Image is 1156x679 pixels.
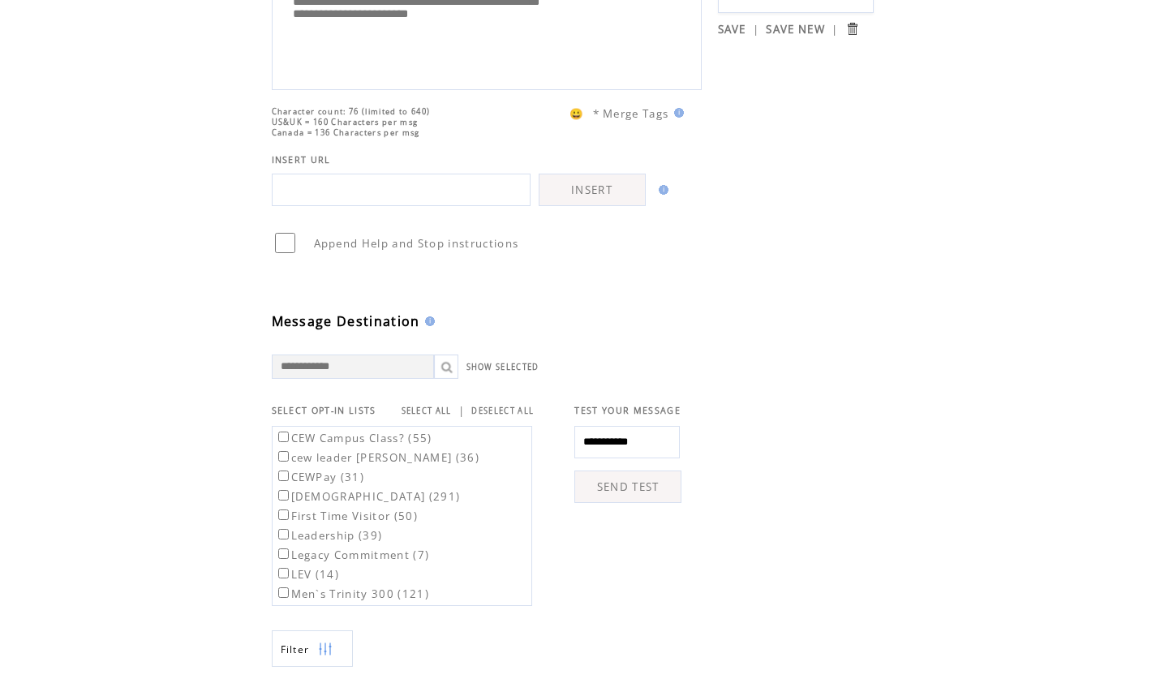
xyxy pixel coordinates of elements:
[766,22,825,37] a: SAVE NEW
[278,548,289,559] input: Legacy Commitment (7)
[569,106,584,121] span: 😀
[402,406,452,416] a: SELECT ALL
[275,509,419,523] label: First Time Visitor (50)
[471,406,534,416] a: DESELECT ALL
[275,450,480,465] label: cew leader [PERSON_NAME] (36)
[574,471,681,503] a: SEND TEST
[281,642,310,656] span: Show filters
[275,587,430,601] label: Men`s Trinity 300 (121)
[420,316,435,326] img: help.gif
[275,489,461,504] label: [DEMOGRAPHIC_DATA] (291)
[753,22,759,37] span: |
[278,432,289,442] input: CEW Campus Class? (55)
[458,403,465,418] span: |
[272,127,420,138] span: Canada = 136 Characters per msg
[718,22,746,37] a: SAVE
[318,631,333,668] img: filters.png
[278,568,289,578] input: LEV (14)
[278,471,289,481] input: CEWPay (31)
[832,22,838,37] span: |
[574,405,681,416] span: TEST YOUR MESSAGE
[278,587,289,598] input: Men`s Trinity 300 (121)
[669,108,684,118] img: help.gif
[275,528,383,543] label: Leadership (39)
[593,106,669,121] span: * Merge Tags
[272,405,376,416] span: SELECT OPT-IN LISTS
[278,451,289,462] input: cew leader [PERSON_NAME] (36)
[539,174,646,206] a: INSERT
[654,185,668,195] img: help.gif
[272,106,431,117] span: Character count: 76 (limited to 640)
[272,154,331,165] span: INSERT URL
[272,630,353,667] a: Filter
[275,548,430,562] label: Legacy Commitment (7)
[275,470,365,484] label: CEWPay (31)
[272,312,420,330] span: Message Destination
[278,529,289,539] input: Leadership (39)
[278,490,289,501] input: [DEMOGRAPHIC_DATA] (291)
[466,362,539,372] a: SHOW SELECTED
[272,117,419,127] span: US&UK = 160 Characters per msg
[278,509,289,520] input: First Time Visitor (50)
[314,236,519,251] span: Append Help and Stop instructions
[844,21,860,37] input: Submit
[275,567,340,582] label: LEV (14)
[275,431,432,445] label: CEW Campus Class? (55)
